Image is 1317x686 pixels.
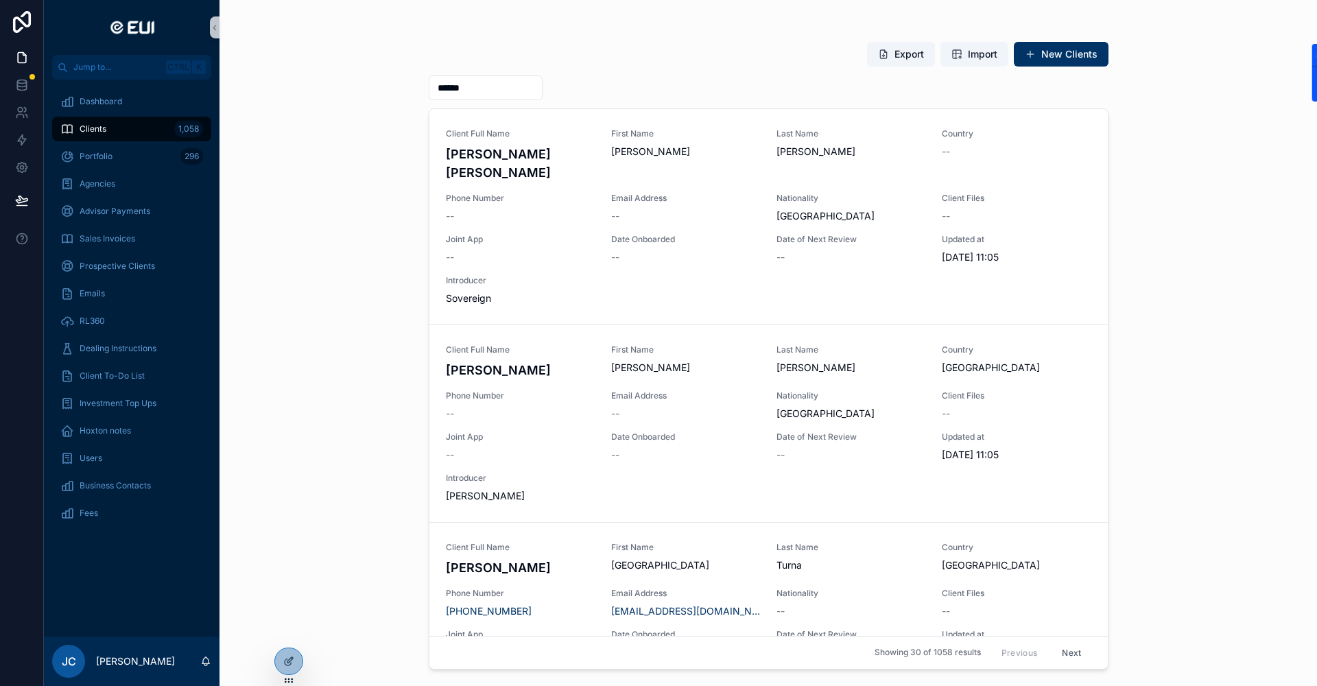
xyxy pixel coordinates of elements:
a: Fees [52,501,211,525]
span: Date of Next Review [776,234,925,245]
button: Import [940,42,1008,67]
span: Date of Next Review [776,629,925,640]
a: Prospective Clients [52,254,211,279]
span: K [193,62,204,73]
a: Dealing Instructions [52,336,211,361]
span: Advisor Payments [80,206,150,217]
span: Client Full Name [446,344,595,355]
span: Agencies [80,178,115,189]
span: -- [446,407,454,421]
span: Phone Number [446,390,595,401]
span: Last Name [776,128,925,139]
span: Emails [80,288,105,299]
span: Updated at [942,234,1091,245]
span: Client Full Name [446,542,595,553]
span: Showing 30 of 1058 results [875,648,981,659]
span: -- [446,448,454,462]
a: Investment Top Ups [52,391,211,416]
a: Client To-Do List [52,364,211,388]
span: Prospective Clients [80,261,155,272]
span: [GEOGRAPHIC_DATA] [776,407,875,421]
span: Date Onboarded [611,431,760,442]
span: Joint App [446,629,595,640]
button: Jump to...CtrlK [52,55,211,80]
span: -- [942,604,950,618]
a: Emails [52,281,211,306]
span: Country [942,344,1091,355]
span: Dashboard [80,96,122,107]
button: Next [1052,642,1091,663]
span: First Name [611,128,760,139]
span: Investment Top Ups [80,398,156,409]
span: Country [942,128,1091,139]
span: -- [611,209,619,223]
span: [GEOGRAPHIC_DATA] [776,209,875,223]
span: -- [776,604,785,618]
span: Email Address [611,390,760,401]
a: Sales Invoices [52,226,211,251]
span: -- [776,250,785,264]
h4: [PERSON_NAME] [PERSON_NAME] [446,145,595,182]
img: App logo [105,16,158,38]
span: Client Files [942,588,1091,599]
a: [EMAIL_ADDRESS][DOMAIN_NAME] [611,604,760,618]
span: RL360 [80,316,105,327]
span: Fees [80,508,98,519]
span: Nationality [776,390,925,401]
span: Date of Next Review [776,431,925,442]
span: -- [611,250,619,264]
span: -- [942,209,950,223]
span: -- [446,209,454,223]
a: Hoxton notes [52,418,211,443]
span: First Name [611,344,760,355]
span: Client Full Name [446,128,595,139]
span: -- [611,407,619,421]
span: [GEOGRAPHIC_DATA] [942,558,1091,572]
span: -- [942,145,950,158]
span: Date Onboarded [611,234,760,245]
span: Users [80,453,102,464]
span: [GEOGRAPHIC_DATA] [942,361,1091,375]
button: New Clients [1014,42,1108,67]
span: [PERSON_NAME] [776,145,925,158]
span: Last Name [776,542,925,553]
span: Sales Invoices [80,233,135,244]
span: Updated at [942,431,1091,442]
a: [PHONE_NUMBER] [446,604,532,618]
span: Clients [80,123,106,134]
a: RL360 [52,309,211,333]
span: -- [446,250,454,264]
a: Dashboard [52,89,211,114]
span: Introducer [446,473,595,484]
h4: [PERSON_NAME] [446,361,595,379]
span: Import [968,47,997,61]
span: Email Address [611,193,760,204]
span: Updated at [942,629,1091,640]
span: Introducer [446,275,595,286]
span: Client To-Do List [80,370,145,381]
div: 1,058 [174,121,203,137]
span: Sovereign [446,292,595,305]
span: Dealing Instructions [80,343,156,354]
span: JC [62,653,76,670]
a: Portfolio296 [52,144,211,169]
span: [DATE] 11:05 [942,250,1091,264]
span: Turna [776,558,925,572]
a: Agencies [52,171,211,196]
span: Client Files [942,390,1091,401]
span: [GEOGRAPHIC_DATA] [611,558,760,572]
span: Jump to... [73,62,161,73]
span: [PERSON_NAME] [611,361,760,375]
a: Clients1,058 [52,117,211,141]
span: -- [776,448,785,462]
span: First Name [611,542,760,553]
span: [PERSON_NAME] [446,489,595,503]
span: Phone Number [446,588,595,599]
span: Country [942,542,1091,553]
a: Client Full Name[PERSON_NAME] [PERSON_NAME]First Name[PERSON_NAME]Last Name[PERSON_NAME]Country--... [429,109,1108,324]
button: Export [867,42,935,67]
span: Last Name [776,344,925,355]
span: [PERSON_NAME] [776,361,925,375]
span: [PERSON_NAME] [611,145,760,158]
